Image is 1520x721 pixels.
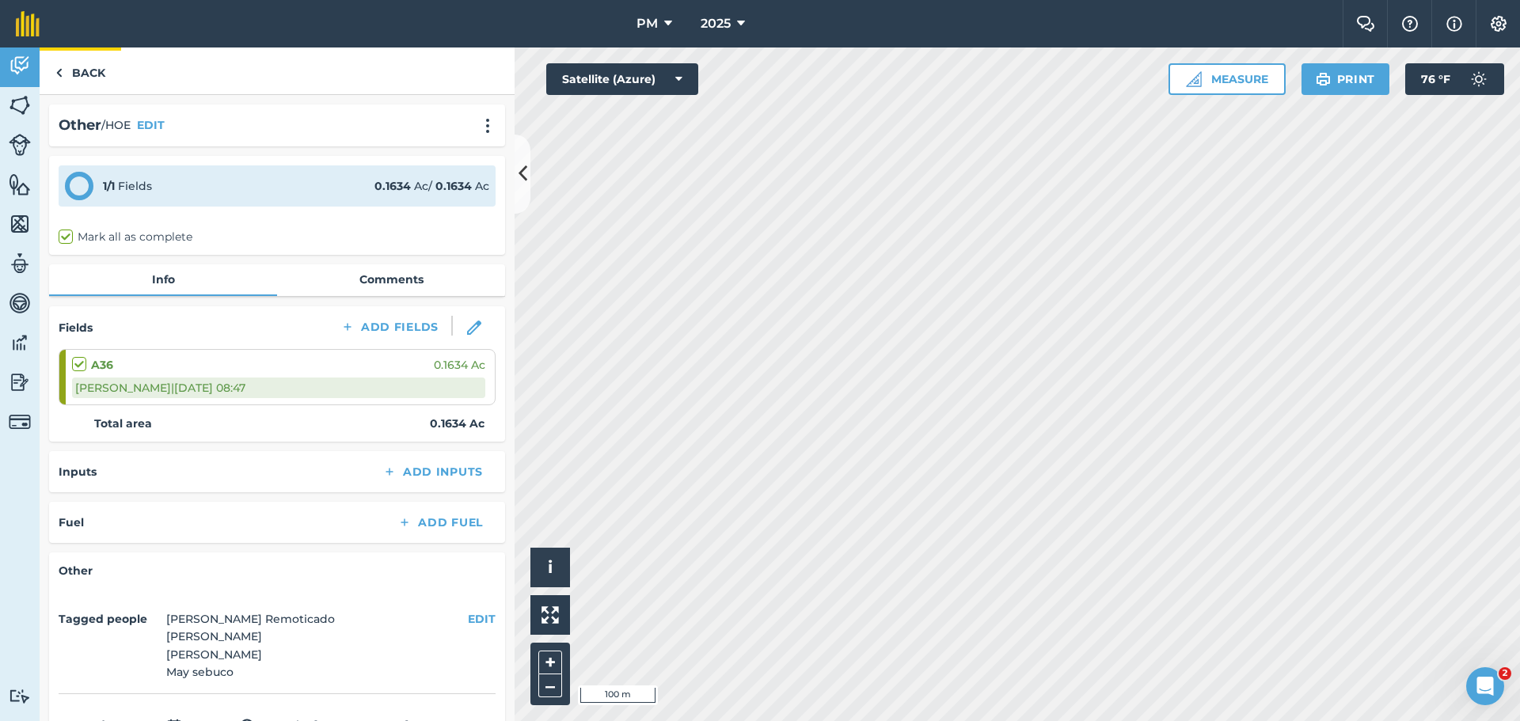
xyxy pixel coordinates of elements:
[530,548,570,587] button: i
[546,63,698,95] button: Satellite (Azure)
[59,610,160,628] h4: Tagged people
[374,179,411,193] strong: 0.1634
[467,321,481,335] img: svg+xml;base64,PHN2ZyB3aWR0aD0iMTgiIGhlaWdodD0iMTgiIHZpZXdCb3g9IjAgMCAxOCAxOCIgZmlsbD0ibm9uZSIgeG...
[1400,16,1419,32] img: A question mark icon
[1301,63,1390,95] button: Print
[94,415,152,432] strong: Total area
[166,663,335,681] li: May sebuco
[374,177,489,195] div: Ac / Ac
[91,356,113,374] strong: A36
[9,54,31,78] img: svg+xml;base64,PD94bWwgdmVyc2lvbj0iMS4wIiBlbmNvZGluZz0idXRmLTgiPz4KPCEtLSBHZW5lcmF0b3I6IEFkb2JlIE...
[9,252,31,275] img: svg+xml;base64,PD94bWwgdmVyc2lvbj0iMS4wIiBlbmNvZGluZz0idXRmLTgiPz4KPCEtLSBHZW5lcmF0b3I6IEFkb2JlIE...
[1466,667,1504,705] iframe: Intercom live chat
[9,173,31,196] img: svg+xml;base64,PHN2ZyB4bWxucz0iaHR0cDovL3d3dy53My5vcmcvMjAwMC9zdmciIHdpZHRoPSI1NiIgaGVpZ2h0PSI2MC...
[9,291,31,315] img: svg+xml;base64,PD94bWwgdmVyc2lvbj0iMS4wIiBlbmNvZGluZz0idXRmLTgiPz4KPCEtLSBHZW5lcmF0b3I6IEFkb2JlIE...
[1463,63,1495,95] img: svg+xml;base64,PD94bWwgdmVyc2lvbj0iMS4wIiBlbmNvZGluZz0idXRmLTgiPz4KPCEtLSBHZW5lcmF0b3I6IEFkb2JlIE...
[328,316,451,338] button: Add Fields
[1186,71,1202,87] img: Ruler icon
[277,264,505,294] a: Comments
[1405,63,1504,95] button: 76 °F
[468,610,496,628] button: EDIT
[103,179,115,193] strong: 1 / 1
[370,461,496,483] button: Add Inputs
[59,229,192,245] label: Mark all as complete
[9,331,31,355] img: svg+xml;base64,PD94bWwgdmVyc2lvbj0iMS4wIiBlbmNvZGluZz0idXRmLTgiPz4KPCEtLSBHZW5lcmF0b3I6IEFkb2JlIE...
[49,264,277,294] a: Info
[1316,70,1331,89] img: svg+xml;base64,PHN2ZyB4bWxucz0iaHR0cDovL3d3dy53My5vcmcvMjAwMC9zdmciIHdpZHRoPSIxOSIgaGVpZ2h0PSIyNC...
[478,118,497,134] img: svg+xml;base64,PHN2ZyB4bWxucz0iaHR0cDovL3d3dy53My5vcmcvMjAwMC9zdmciIHdpZHRoPSIyMCIgaGVpZ2h0PSIyNC...
[636,14,658,33] span: PM
[59,514,84,531] h4: Fuel
[1446,14,1462,33] img: svg+xml;base64,PHN2ZyB4bWxucz0iaHR0cDovL3d3dy53My5vcmcvMjAwMC9zdmciIHdpZHRoPSIxNyIgaGVpZ2h0PSIxNy...
[1499,667,1511,680] span: 2
[430,415,484,432] strong: 0.1634 Ac
[59,562,496,579] h4: Other
[548,557,553,577] span: i
[9,370,31,394] img: svg+xml;base64,PD94bWwgdmVyc2lvbj0iMS4wIiBlbmNvZGluZz0idXRmLTgiPz4KPCEtLSBHZW5lcmF0b3I6IEFkb2JlIE...
[16,11,40,36] img: fieldmargin Logo
[59,319,93,336] h4: Fields
[9,411,31,433] img: svg+xml;base64,PD94bWwgdmVyc2lvbj0iMS4wIiBlbmNvZGluZz0idXRmLTgiPz4KPCEtLSBHZW5lcmF0b3I6IEFkb2JlIE...
[72,378,485,398] div: [PERSON_NAME] | [DATE] 08:47
[40,47,121,94] a: Back
[166,646,335,663] li: [PERSON_NAME]
[59,114,101,137] h2: Other
[166,628,335,645] li: [PERSON_NAME]
[137,116,165,134] button: EDIT
[166,610,335,628] li: [PERSON_NAME] Remoticado
[101,116,131,134] span: / HOE
[1421,63,1450,95] span: 76 ° F
[538,651,562,674] button: +
[1168,63,1286,95] button: Measure
[9,134,31,156] img: svg+xml;base64,PD94bWwgdmVyc2lvbj0iMS4wIiBlbmNvZGluZz0idXRmLTgiPz4KPCEtLSBHZW5lcmF0b3I6IEFkb2JlIE...
[1489,16,1508,32] img: A cog icon
[55,63,63,82] img: svg+xml;base64,PHN2ZyB4bWxucz0iaHR0cDovL3d3dy53My5vcmcvMjAwMC9zdmciIHdpZHRoPSI5IiBoZWlnaHQ9IjI0Ii...
[103,177,152,195] div: Fields
[9,212,31,236] img: svg+xml;base64,PHN2ZyB4bWxucz0iaHR0cDovL3d3dy53My5vcmcvMjAwMC9zdmciIHdpZHRoPSI1NiIgaGVpZ2h0PSI2MC...
[385,511,496,533] button: Add Fuel
[9,689,31,704] img: svg+xml;base64,PD94bWwgdmVyc2lvbj0iMS4wIiBlbmNvZGluZz0idXRmLTgiPz4KPCEtLSBHZW5lcmF0b3I6IEFkb2JlIE...
[435,179,472,193] strong: 0.1634
[59,463,97,480] h4: Inputs
[1356,16,1375,32] img: Two speech bubbles overlapping with the left bubble in the forefront
[541,606,559,624] img: Four arrows, one pointing top left, one top right, one bottom right and the last bottom left
[434,356,485,374] span: 0.1634 Ac
[9,93,31,117] img: svg+xml;base64,PHN2ZyB4bWxucz0iaHR0cDovL3d3dy53My5vcmcvMjAwMC9zdmciIHdpZHRoPSI1NiIgaGVpZ2h0PSI2MC...
[538,674,562,697] button: –
[701,14,731,33] span: 2025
